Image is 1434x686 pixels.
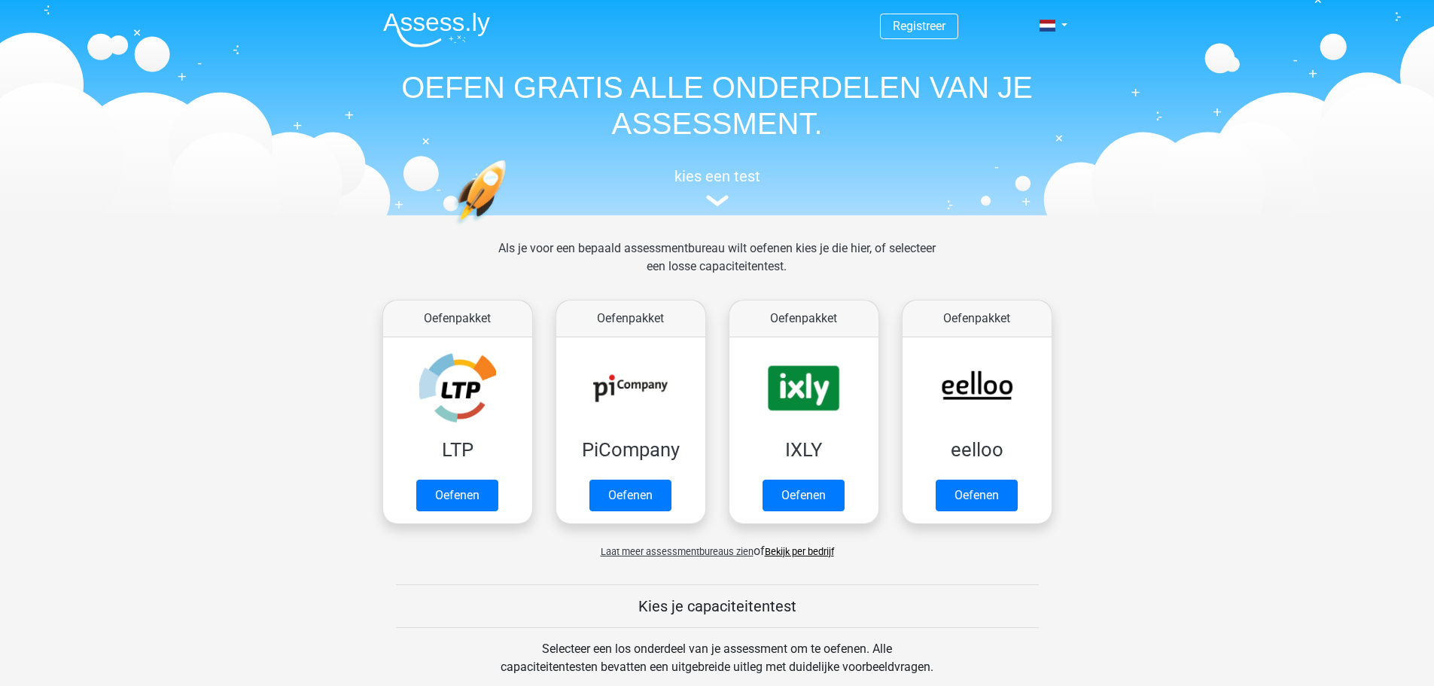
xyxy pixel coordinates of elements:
[893,19,945,33] a: Registreer
[371,530,1064,560] div: of
[763,480,845,511] a: Oefenen
[416,480,498,511] a: Oefenen
[601,546,754,557] span: Laat meer assessmentbureaus zien
[383,12,490,47] img: Assessly
[706,195,729,206] img: assessment
[371,167,1064,185] h5: kies een test
[589,480,671,511] a: Oefenen
[371,69,1064,142] h1: OEFEN GRATIS ALLE ONDERDELEN VAN JE ASSESSMENT.
[371,167,1064,207] a: kies een test
[936,480,1018,511] a: Oefenen
[396,597,1039,615] h5: Kies je capaciteitentest
[454,160,565,296] img: oefenen
[486,239,948,294] div: Als je voor een bepaald assessmentbureau wilt oefenen kies je die hier, of selecteer een losse ca...
[765,546,834,557] a: Bekijk per bedrijf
